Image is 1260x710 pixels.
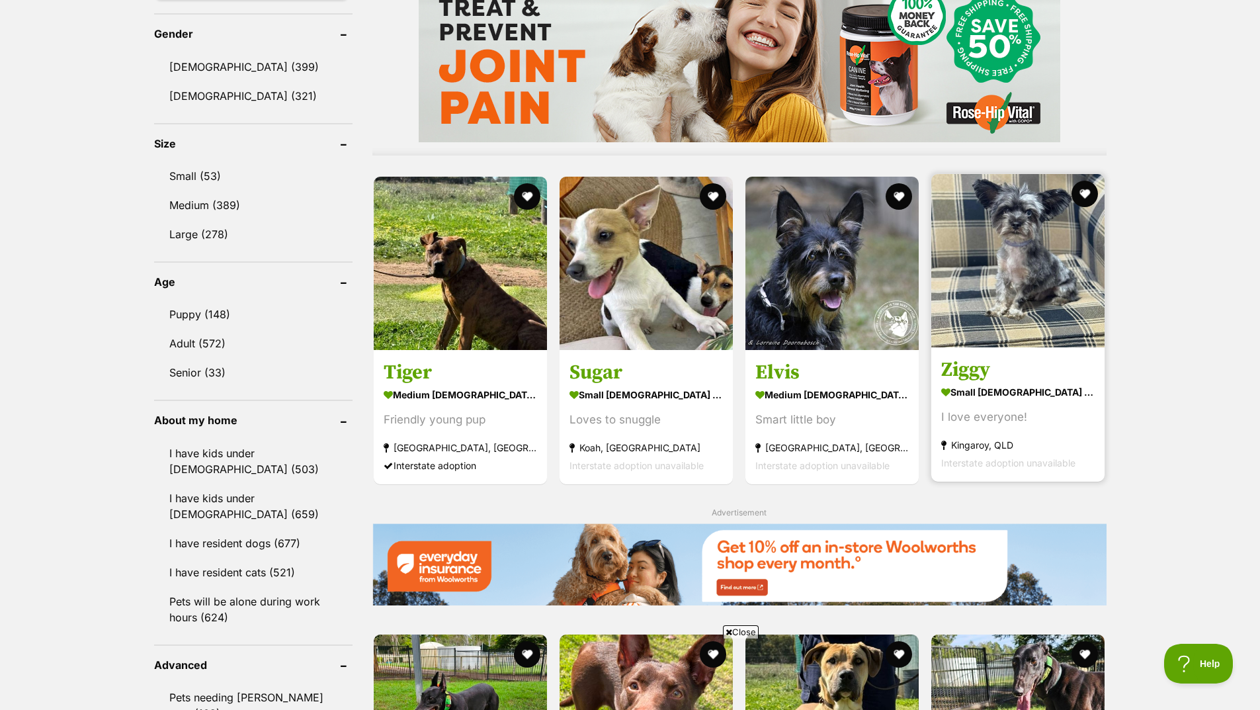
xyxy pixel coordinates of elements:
[384,456,537,474] div: Interstate adoption
[372,523,1107,607] a: Everyday Insurance promotional banner
[941,382,1095,401] strong: small [DEMOGRAPHIC_DATA] Dog
[755,359,909,384] h3: Elvis
[1072,641,1099,668] button: favourite
[154,439,353,483] a: I have kids under [DEMOGRAPHIC_DATA] (503)
[384,438,537,456] strong: [GEOGRAPHIC_DATA], [GEOGRAPHIC_DATA]
[154,484,353,528] a: I have kids under [DEMOGRAPHIC_DATA] (659)
[1072,181,1099,207] button: favourite
[700,183,726,210] button: favourite
[755,459,890,470] span: Interstate adoption unavailable
[384,410,537,428] div: Friendly young pup
[384,384,537,404] strong: medium [DEMOGRAPHIC_DATA] Dog
[560,349,733,484] a: Sugar small [DEMOGRAPHIC_DATA] Dog Loves to snuggle Koah, [GEOGRAPHIC_DATA] Interstate adoption u...
[941,357,1095,382] h3: Ziggy
[372,523,1107,605] img: Everyday Insurance promotional banner
[154,558,353,586] a: I have resident cats (521)
[569,410,723,428] div: Loves to snuggle
[569,384,723,404] strong: small [DEMOGRAPHIC_DATA] Dog
[755,410,909,428] div: Smart little boy
[514,183,540,210] button: favourite
[886,183,912,210] button: favourite
[941,435,1095,453] strong: Kingaroy, QLD
[154,414,353,426] header: About my home
[310,644,951,703] iframe: Advertisement
[154,300,353,328] a: Puppy (148)
[374,177,547,350] img: Tiger - Staffordshire Bull Terrier Dog
[154,529,353,557] a: I have resident dogs (677)
[154,28,353,40] header: Gender
[745,177,919,350] img: Elvis - Australian Kelpie Dog
[931,174,1105,347] img: Ziggy - Yorkshire Terrier Dog
[569,459,704,470] span: Interstate adoption unavailable
[941,408,1095,425] div: I love everyone!
[154,330,353,357] a: Adult (572)
[723,625,759,639] span: Close
[569,438,723,456] strong: Koah, [GEOGRAPHIC_DATA]
[154,138,353,150] header: Size
[154,82,353,110] a: [DEMOGRAPHIC_DATA] (321)
[154,588,353,631] a: Pets will be alone during work hours (624)
[755,438,909,456] strong: [GEOGRAPHIC_DATA], [GEOGRAPHIC_DATA]
[745,349,919,484] a: Elvis medium [DEMOGRAPHIC_DATA] Dog Smart little boy [GEOGRAPHIC_DATA], [GEOGRAPHIC_DATA] Interst...
[154,359,353,386] a: Senior (33)
[154,659,353,671] header: Advanced
[560,177,733,350] img: Sugar - Jack Russell Terrier Dog
[569,359,723,384] h3: Sugar
[1164,644,1234,684] iframe: Help Scout Beacon - Open
[154,53,353,81] a: [DEMOGRAPHIC_DATA] (399)
[384,359,537,384] h3: Tiger
[374,349,547,484] a: Tiger medium [DEMOGRAPHIC_DATA] Dog Friendly young pup [GEOGRAPHIC_DATA], [GEOGRAPHIC_DATA] Inter...
[755,384,909,404] strong: medium [DEMOGRAPHIC_DATA] Dog
[712,508,767,517] span: Advertisement
[941,457,1075,468] span: Interstate adoption unavailable
[154,162,353,190] a: Small (53)
[154,220,353,248] a: Large (278)
[931,347,1105,481] a: Ziggy small [DEMOGRAPHIC_DATA] Dog I love everyone! Kingaroy, QLD Interstate adoption unavailable
[154,191,353,219] a: Medium (389)
[154,276,353,288] header: Age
